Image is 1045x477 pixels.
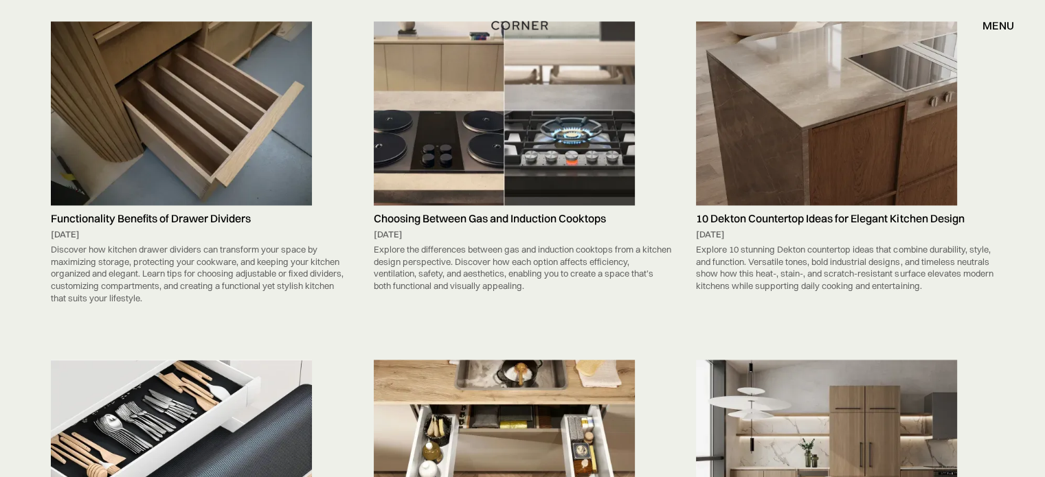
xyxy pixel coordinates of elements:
a: Choosing Between Gas and Induction Cooktops[DATE]Explore the differences between gas and inductio... [367,21,679,295]
h5: 10 Dekton Countertop Ideas for Elegant Kitchen Design [696,212,994,225]
div: [DATE] [374,229,672,241]
div: Explore the differences between gas and induction cooktops from a kitchen design perspective. Dis... [374,240,672,295]
div: [DATE] [51,229,349,241]
div: Discover how kitchen drawer dividers can transform your space by maximizing storage, protecting y... [51,240,349,307]
div: Explore 10 stunning Dekton countertop ideas that combine durability, style, and function. Versati... [696,240,994,295]
h5: Choosing Between Gas and Induction Cooktops [374,212,672,225]
a: Functionality Benefits of Drawer Dividers[DATE]Discover how kitchen drawer dividers can transform... [44,21,356,307]
a: home [486,16,558,34]
div: menu [982,20,1014,31]
div: menu [969,14,1014,37]
h5: Functionality Benefits of Drawer Dividers [51,212,349,225]
div: [DATE] [696,229,994,241]
a: 10 Dekton Countertop Ideas for Elegant Kitchen Design[DATE]Explore 10 stunning Dekton countertop ... [689,21,1001,295]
